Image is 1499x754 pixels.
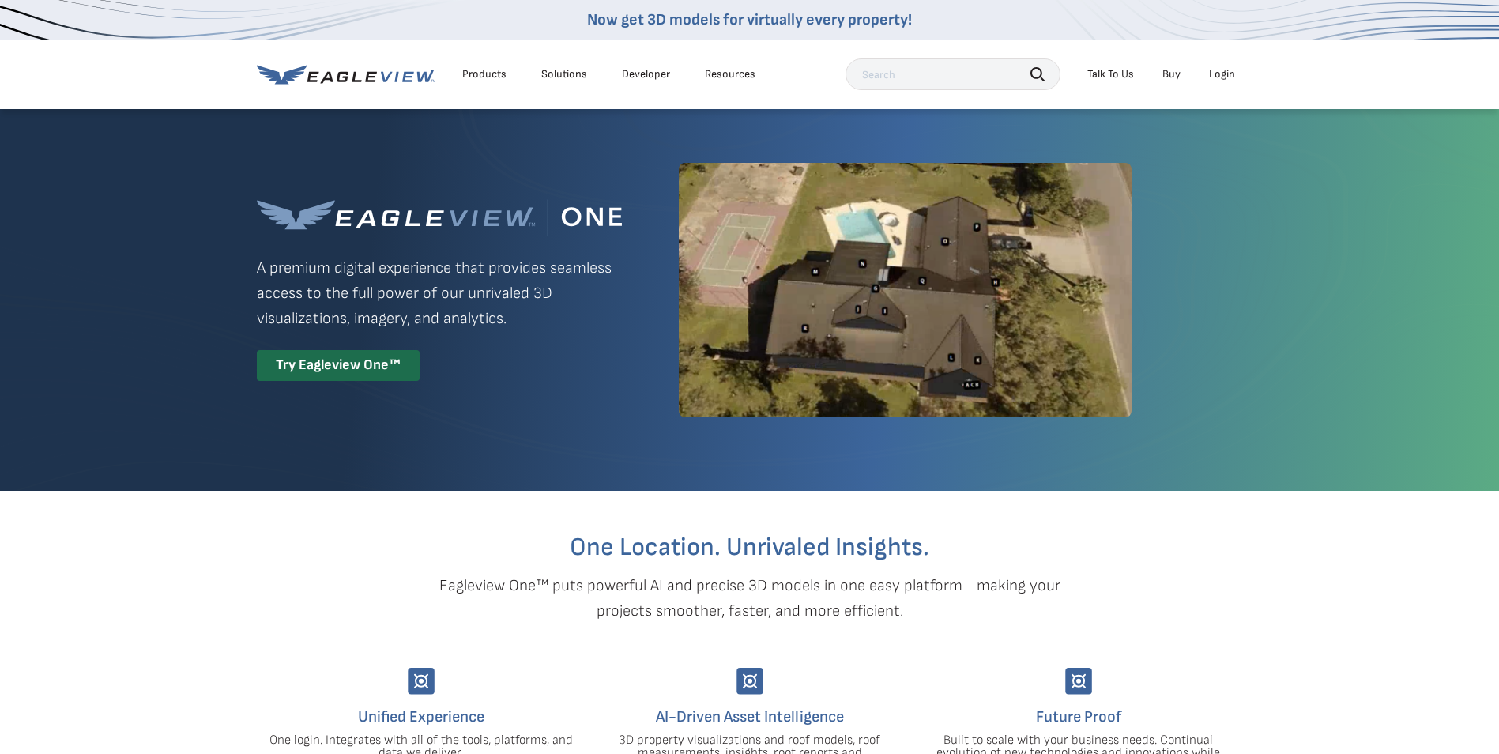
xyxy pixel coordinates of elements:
[926,704,1231,729] h4: Future Proof
[257,199,622,236] img: Eagleview One™
[269,535,1231,560] h2: One Location. Unrivaled Insights.
[736,668,763,695] img: Group-9744.svg
[269,704,574,729] h4: Unified Experience
[597,704,902,729] h4: AI-Driven Asset Intelligence
[1162,67,1181,81] a: Buy
[587,10,912,29] a: Now get 3D models for virtually every property!
[705,67,755,81] div: Resources
[622,67,670,81] a: Developer
[412,573,1088,624] p: Eagleview One™ puts powerful AI and precise 3D models in one easy platform—making your projects s...
[541,67,587,81] div: Solutions
[1065,668,1092,695] img: Group-9744.svg
[1209,67,1235,81] div: Login
[1087,67,1134,81] div: Talk To Us
[257,350,420,381] div: Try Eagleview One™
[846,58,1060,90] input: Search
[408,668,435,695] img: Group-9744.svg
[257,255,622,331] p: A premium digital experience that provides seamless access to the full power of our unrivaled 3D ...
[462,67,507,81] div: Products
